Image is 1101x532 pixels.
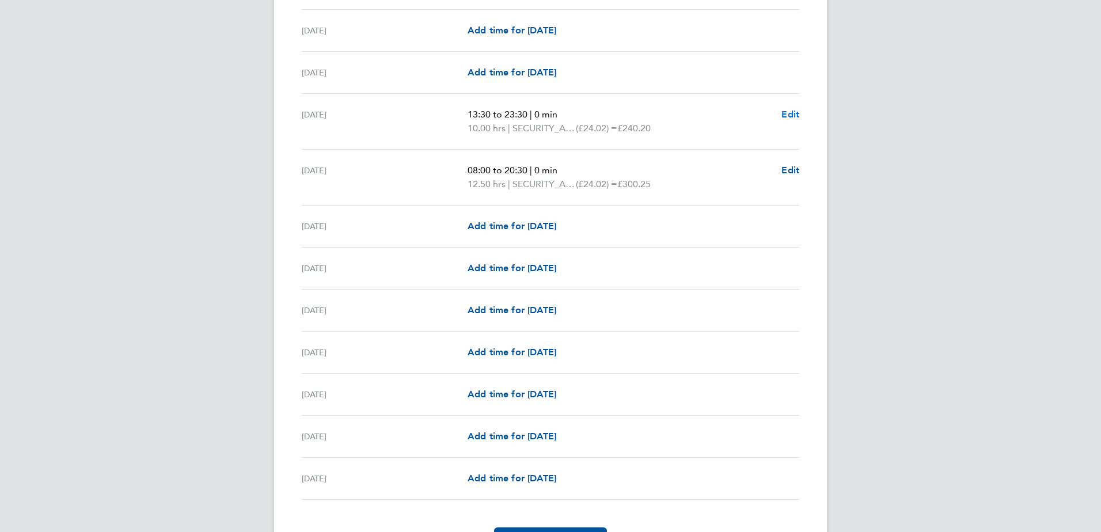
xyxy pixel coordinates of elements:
span: 13:30 to 23:30 [468,109,527,120]
span: 08:00 to 20:30 [468,165,527,176]
a: Edit [781,108,799,121]
div: [DATE] [302,24,468,37]
div: [DATE] [302,261,468,275]
span: SECURITY_AWAY_MATCHES [512,177,576,191]
span: | [508,123,510,134]
span: (£24.02) = [576,178,617,189]
div: [DATE] [302,387,468,401]
div: [DATE] [302,345,468,359]
span: Add time for [DATE] [468,473,556,484]
span: | [530,109,532,120]
span: Add time for [DATE] [468,67,556,78]
div: [DATE] [302,164,468,191]
a: Add time for [DATE] [468,66,556,79]
div: [DATE] [302,303,468,317]
span: 10.00 hrs [468,123,506,134]
span: Add time for [DATE] [468,25,556,36]
a: Add time for [DATE] [468,430,556,443]
span: Add time for [DATE] [468,305,556,316]
span: | [508,178,510,189]
span: | [530,165,532,176]
a: Add time for [DATE] [468,345,556,359]
a: Add time for [DATE] [468,472,556,485]
div: [DATE] [302,219,468,233]
span: £300.25 [617,178,651,189]
a: Add time for [DATE] [468,387,556,401]
div: [DATE] [302,108,468,135]
a: Add time for [DATE] [468,219,556,233]
span: Add time for [DATE] [468,389,556,400]
span: Add time for [DATE] [468,431,556,442]
div: [DATE] [302,472,468,485]
div: [DATE] [302,66,468,79]
span: Add time for [DATE] [468,347,556,358]
span: Add time for [DATE] [468,221,556,231]
span: Edit [781,165,799,176]
span: (£24.02) = [576,123,617,134]
div: [DATE] [302,430,468,443]
span: 12.50 hrs [468,178,506,189]
a: Add time for [DATE] [468,303,556,317]
span: £240.20 [617,123,651,134]
a: Add time for [DATE] [468,261,556,275]
span: 0 min [534,109,557,120]
span: Edit [781,109,799,120]
span: Add time for [DATE] [468,263,556,273]
a: Edit [781,164,799,177]
a: Add time for [DATE] [468,24,556,37]
span: 0 min [534,165,557,176]
span: SECURITY_AWAY_MATCHES [512,121,576,135]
